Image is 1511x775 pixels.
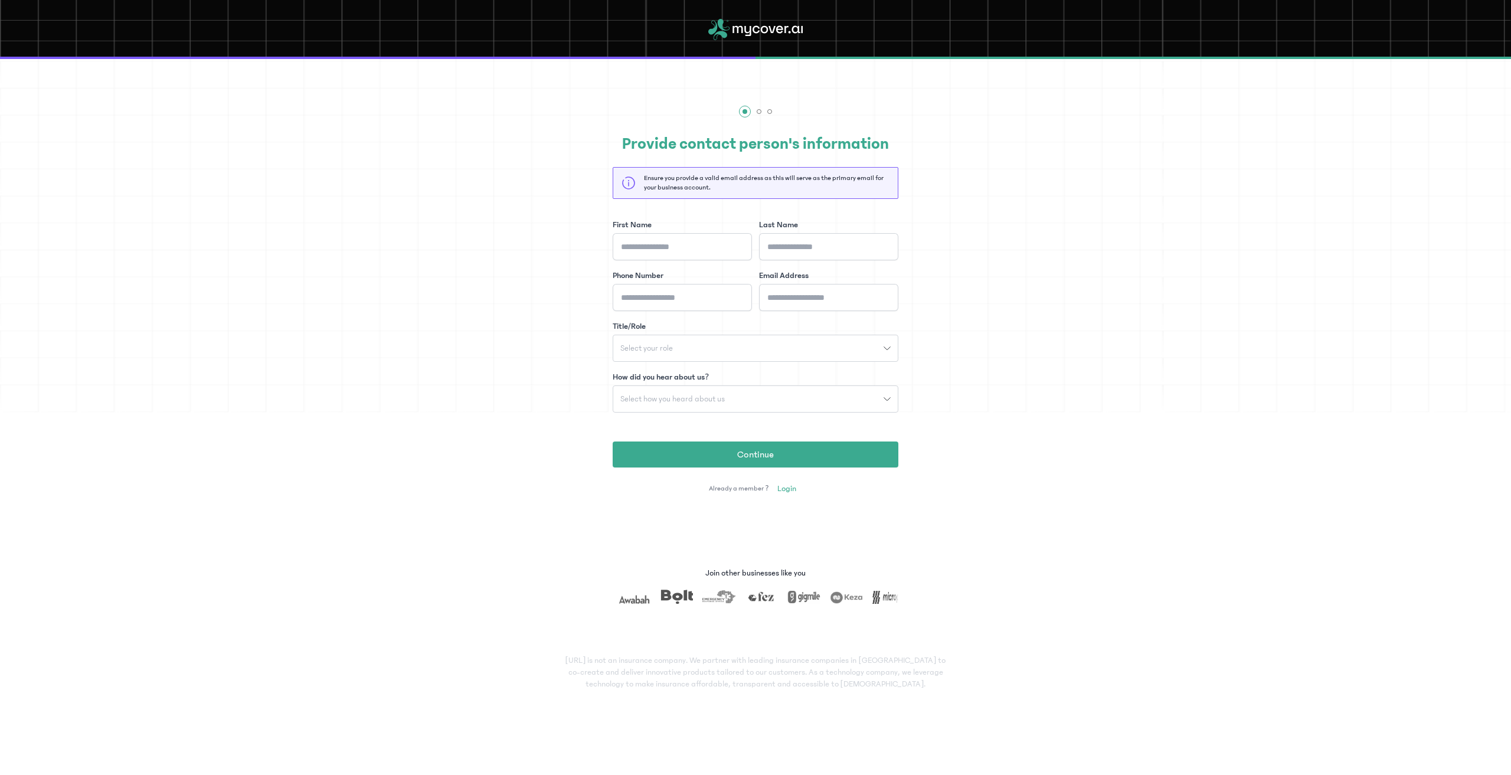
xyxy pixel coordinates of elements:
[613,335,898,362] button: Select your role
[737,447,774,462] span: Continue
[613,344,680,352] span: Select your role
[613,132,898,156] h2: Provide contact person's information
[613,219,652,231] label: First Name
[836,590,869,604] img: micropay.png
[554,655,957,690] p: [URL] is not an insurance company. We partner with leading insurance companies in [GEOGRAPHIC_DAT...
[705,567,806,579] p: Join other businesses like you
[613,321,646,332] label: Title/Role
[777,483,796,495] span: Login
[759,219,798,231] label: Last Name
[771,479,802,498] a: Login
[624,590,657,604] img: bolt.png
[759,270,809,282] label: Email Address
[613,371,709,383] label: How did you hear about us?
[581,590,614,604] img: awabah.png
[709,484,768,493] span: Already a member ?
[613,270,663,282] label: Phone Number
[666,590,699,604] img: era.png
[794,590,827,604] img: keza.png
[644,174,889,192] p: Ensure you provide a valid email address as this will serve as the primary email for your busines...
[879,590,912,604] img: sunking.png
[751,590,784,604] img: gigmile.png
[613,385,898,413] button: Select how you heard about us
[613,442,898,467] button: Continue
[613,395,732,403] span: Select how you heard about us
[709,590,742,604] img: fez.png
